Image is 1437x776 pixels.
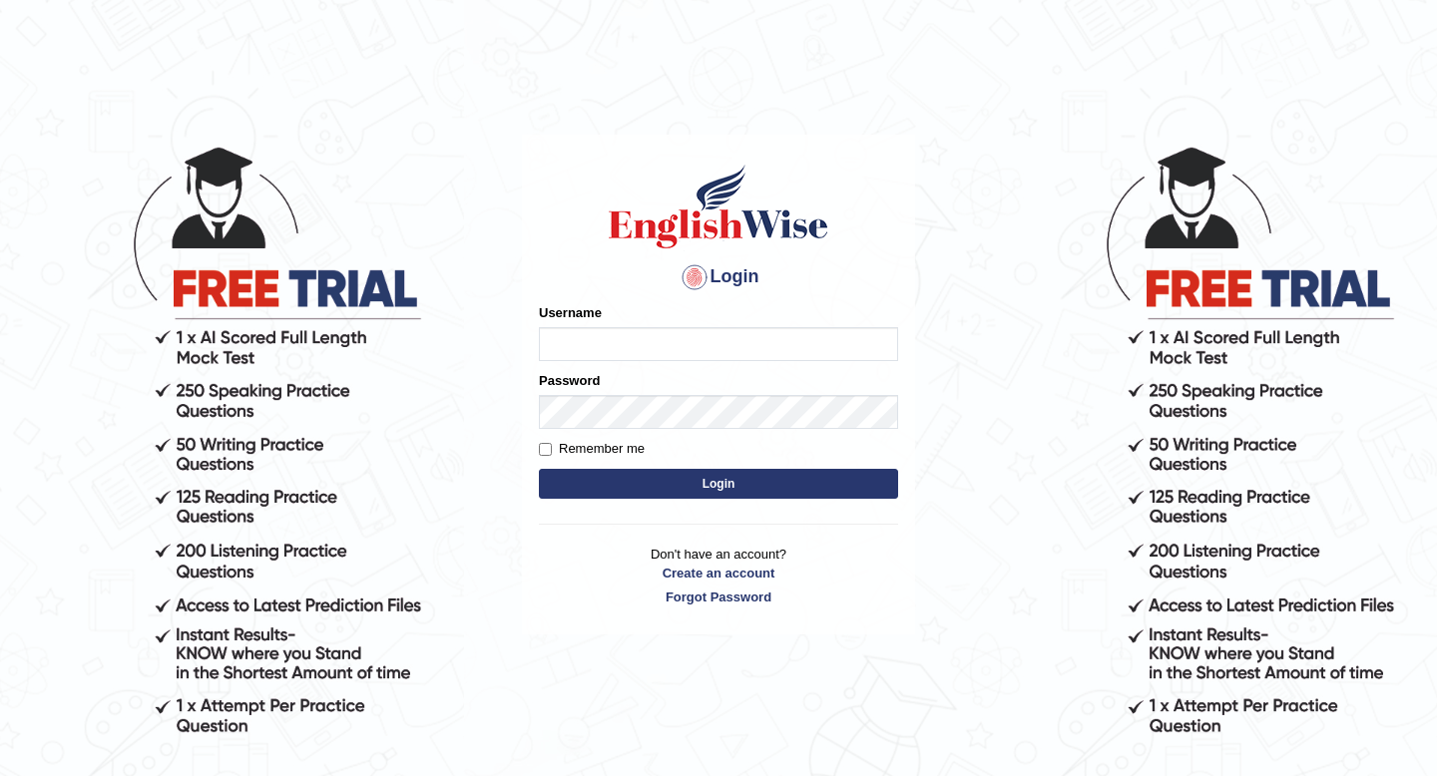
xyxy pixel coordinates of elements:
h4: Login [539,261,898,293]
input: Remember me [539,443,552,456]
a: Create an account [539,564,898,582]
a: Forgot Password [539,587,898,606]
label: Remember me [539,439,645,459]
label: Username [539,303,602,322]
p: Don't have an account? [539,545,898,606]
img: Logo of English Wise sign in for intelligent practice with AI [605,162,832,251]
label: Password [539,371,600,390]
button: Login [539,469,898,499]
